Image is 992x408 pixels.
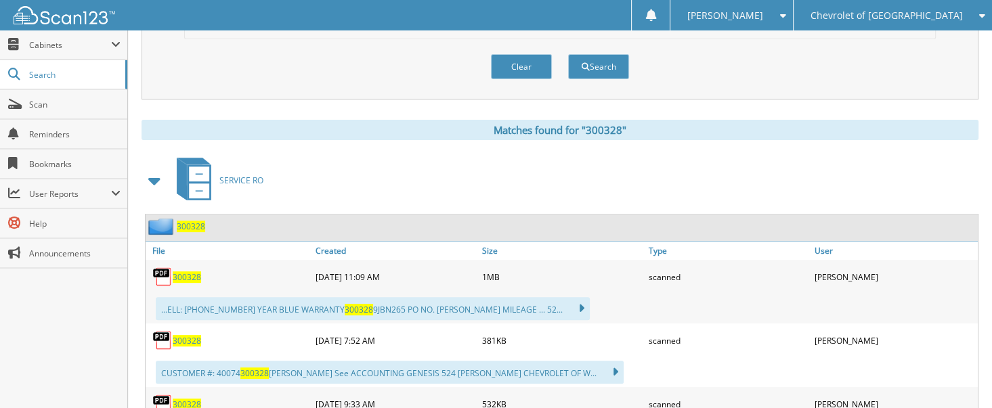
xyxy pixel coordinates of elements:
[312,263,479,290] div: [DATE] 11:09 AM
[645,242,811,260] a: Type
[177,221,205,232] a: 300328
[479,242,645,260] a: Size
[29,248,121,259] span: Announcements
[240,367,269,379] span: 300328
[29,158,121,170] span: Bookmarks
[645,263,811,290] div: scanned
[169,154,263,207] a: SERVICE RO
[29,69,118,81] span: Search
[29,129,121,140] span: Reminders
[312,327,479,354] div: [DATE] 7:52 AM
[479,263,645,290] div: 1MB
[156,361,624,384] div: CUSTOMER #: 40074 [PERSON_NAME] See ACCOUNTING GENESIS 524 [PERSON_NAME] CHEVROLET OF W...
[14,6,115,24] img: scan123-logo-white.svg
[173,335,201,346] a: 300328
[29,218,121,229] span: Help
[345,304,373,315] span: 300328
[312,242,479,260] a: Created
[219,175,263,186] span: SERVICE RO
[148,218,177,235] img: folder2.png
[156,297,590,320] div: ...ELL: [PHONE_NUMBER] YEAR BLUE WARRANTY 9JBN265 PO NO. [PERSON_NAME] MILEAGE ... 52...
[810,12,962,20] span: Chevrolet of [GEOGRAPHIC_DATA]
[811,263,978,290] div: [PERSON_NAME]
[146,242,312,260] a: File
[29,99,121,110] span: Scan
[29,39,111,51] span: Cabinets
[568,54,629,79] button: Search
[811,327,978,354] div: [PERSON_NAME]
[687,12,763,20] span: [PERSON_NAME]
[924,343,992,408] iframe: Chat Widget
[811,242,978,260] a: User
[645,327,811,354] div: scanned
[152,267,173,287] img: PDF.png
[491,54,552,79] button: Clear
[173,271,201,283] a: 300328
[29,188,111,200] span: User Reports
[479,327,645,354] div: 381KB
[152,330,173,350] img: PDF.png
[142,120,978,140] div: Matches found for "300328"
